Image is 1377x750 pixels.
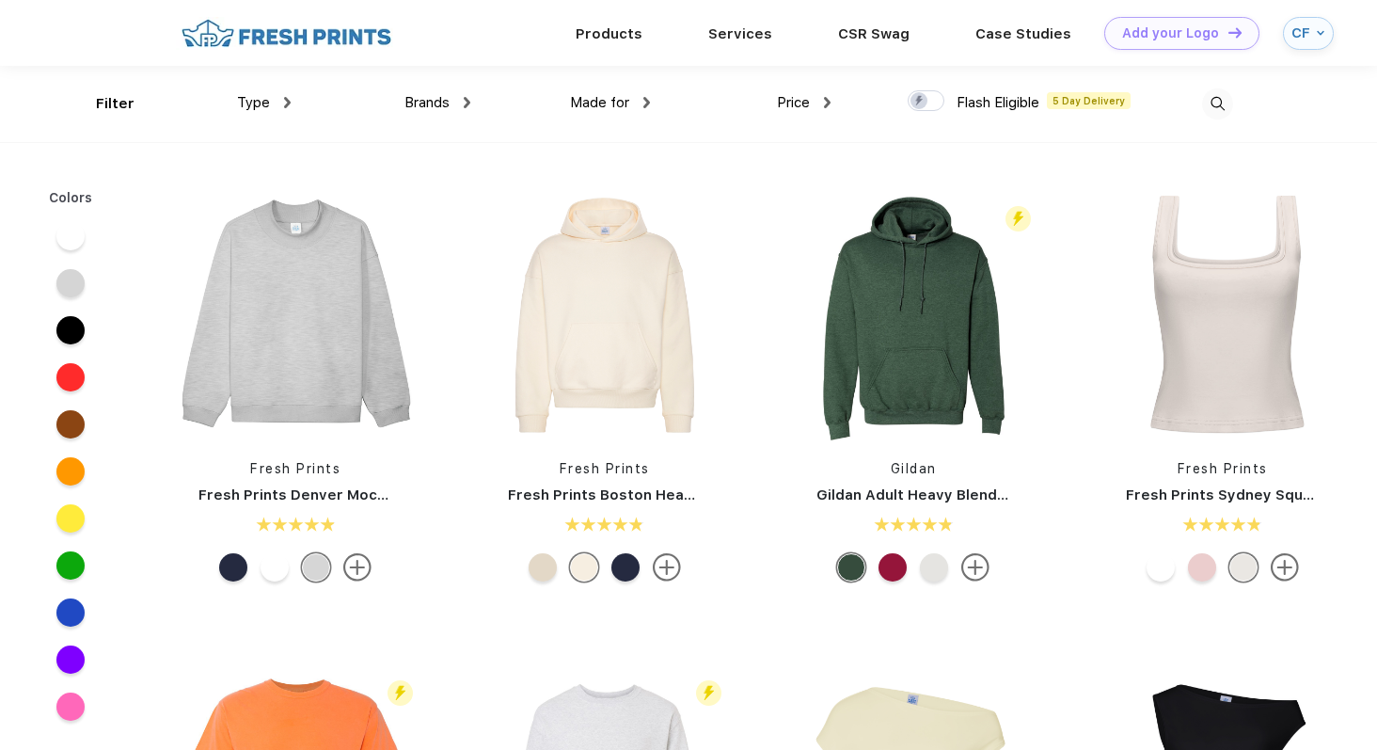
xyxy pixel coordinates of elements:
[1228,27,1242,38] img: DT
[576,25,642,42] a: Products
[838,25,910,42] a: CSR Swag
[1202,88,1233,120] img: desktop_search.svg
[788,190,1038,440] img: func=resize&h=266
[816,487,1227,503] a: Gildan Adult Heavy Blend 8 Oz. 50/50 Hooded Sweatshirt
[1188,553,1216,582] div: Baby Pink
[1291,25,1312,41] div: CF
[480,190,730,440] img: func=resize&h=266
[961,553,989,582] img: more.svg
[643,97,650,108] img: dropdown.png
[404,94,450,111] span: Brands
[176,17,397,50] img: fo%20logo%202.webp
[1317,29,1324,37] img: arrow_down_blue.svg
[708,25,772,42] a: Services
[302,553,330,582] div: Ash Grey mto
[96,93,135,115] div: Filter
[653,553,681,582] img: more.svg
[824,97,831,108] img: dropdown.png
[777,94,810,111] span: Price
[508,487,805,503] a: Fresh Prints Boston Heavyweight Hoodie
[837,553,865,582] div: Hth Sp Drk Green
[878,553,907,582] div: Antiq Cherry Red
[1047,92,1131,109] span: 5 Day Delivery
[1178,461,1268,476] a: Fresh Prints
[219,553,247,582] div: Navy
[957,94,1039,111] span: Flash Eligible
[529,553,557,582] div: Sand
[1229,553,1258,582] div: Off White mto
[560,461,650,476] a: Fresh Prints
[250,461,340,476] a: Fresh Prints
[570,94,629,111] span: Made for
[696,680,721,706] img: flash_active_toggle.svg
[1271,553,1299,582] img: more.svg
[170,190,420,440] img: func=resize&h=266
[611,553,640,582] div: Navy
[284,97,291,108] img: dropdown.png
[920,553,948,582] div: Ash
[570,553,598,582] div: Buttermilk
[891,461,937,476] a: Gildan
[1122,25,1219,41] div: Add your Logo
[1098,190,1348,440] img: func=resize&h=266
[388,680,413,706] img: flash_active_toggle.svg
[237,94,270,111] span: Type
[343,553,372,582] img: more.svg
[261,553,289,582] div: White
[1005,206,1031,231] img: flash_active_toggle.svg
[464,97,470,108] img: dropdown.png
[1147,553,1175,582] div: White
[198,487,607,503] a: Fresh Prints Denver Mock Neck Heavyweight Sweatshirt
[35,188,107,208] div: Colors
